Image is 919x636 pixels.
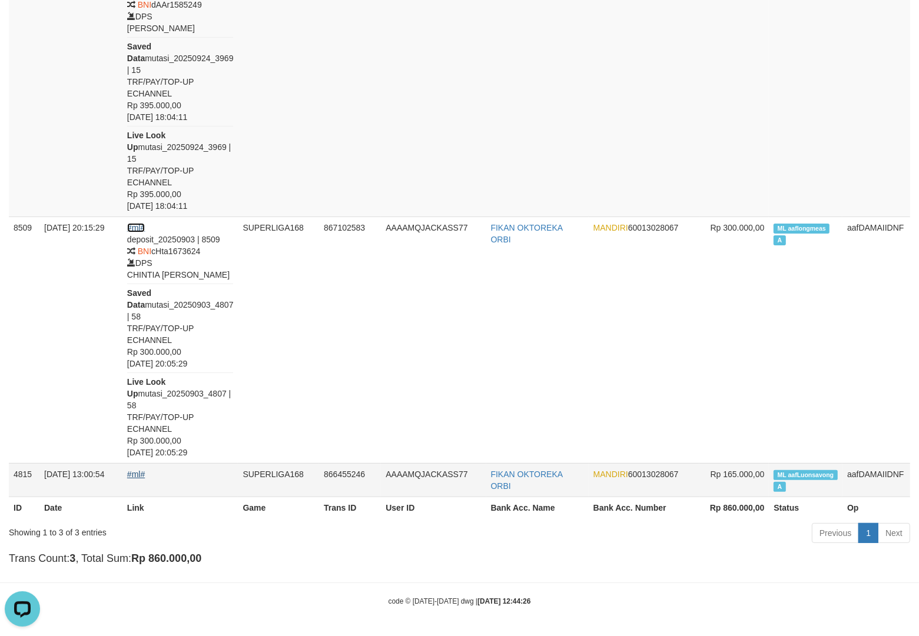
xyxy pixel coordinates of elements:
a: #ml# [127,469,145,479]
small: code © [DATE]-[DATE] dwg | [389,597,531,605]
td: AAAAMQJACKASS77 [381,217,486,463]
td: 60013028067 [589,217,699,463]
td: SUPERLIGA168 [238,217,319,463]
div: Showing 1 to 3 of 3 entries [9,522,374,538]
h4: Trans Count: , Total Sum: [9,553,910,565]
strong: [DATE] 12:44:26 [477,597,530,605]
span: MANDIRI [593,469,628,479]
a: Next [878,523,910,543]
a: FIKAN OKTOREKA ORBI [491,469,563,491]
th: Link [122,497,238,518]
td: 4815 [9,463,39,497]
td: 867102583 [319,217,381,463]
b: Saved Data [127,288,151,309]
th: Bank Acc. Number [589,497,699,518]
span: Manually Linked by aaflongmeas [774,224,830,234]
td: SUPERLIGA168 [238,463,319,497]
b: Live Look Up [127,377,165,398]
button: Open LiveChat chat widget [5,5,40,40]
a: Previous [812,523,859,543]
th: Game [238,497,319,518]
a: FIKAN OKTOREKA ORBI [491,223,563,244]
span: Rp 300.000,00 [711,223,765,232]
th: ID [9,497,39,518]
td: [DATE] 20:15:29 [39,217,122,463]
span: Approved [774,235,785,245]
span: Rp 165.000,00 [711,469,765,479]
td: aafDAMAIIDNF [842,463,910,497]
span: Manually Linked by aafLuonsavong [774,470,837,480]
strong: Rp 860.000,00 [131,552,201,564]
span: BNI [138,247,151,256]
td: aafDAMAIIDNF [842,217,910,463]
a: 1 [858,523,878,543]
th: Status [769,497,842,518]
td: 8509 [9,217,39,463]
strong: 3 [69,552,75,564]
th: Bank Acc. Name [486,497,589,518]
div: deposit_20250903 | 8509 cHta1673624 DPS CHINTIA [PERSON_NAME] mutasi_20250903_4807 | 58 TRF/PAY/T... [127,234,234,458]
b: Live Look Up [127,131,165,152]
b: Saved Data [127,42,151,63]
th: Op [842,497,910,518]
td: 60013028067 [589,463,699,497]
span: MANDIRI [593,223,628,232]
td: [DATE] 13:00:54 [39,463,122,497]
strong: Rp 860.000,00 [710,503,765,512]
th: Trans ID [319,497,381,518]
th: Date [39,497,122,518]
span: Approved [774,482,785,492]
th: User ID [381,497,486,518]
td: AAAAMQJACKASS77 [381,463,486,497]
td: 866455246 [319,463,381,497]
a: #ml# [127,223,145,232]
